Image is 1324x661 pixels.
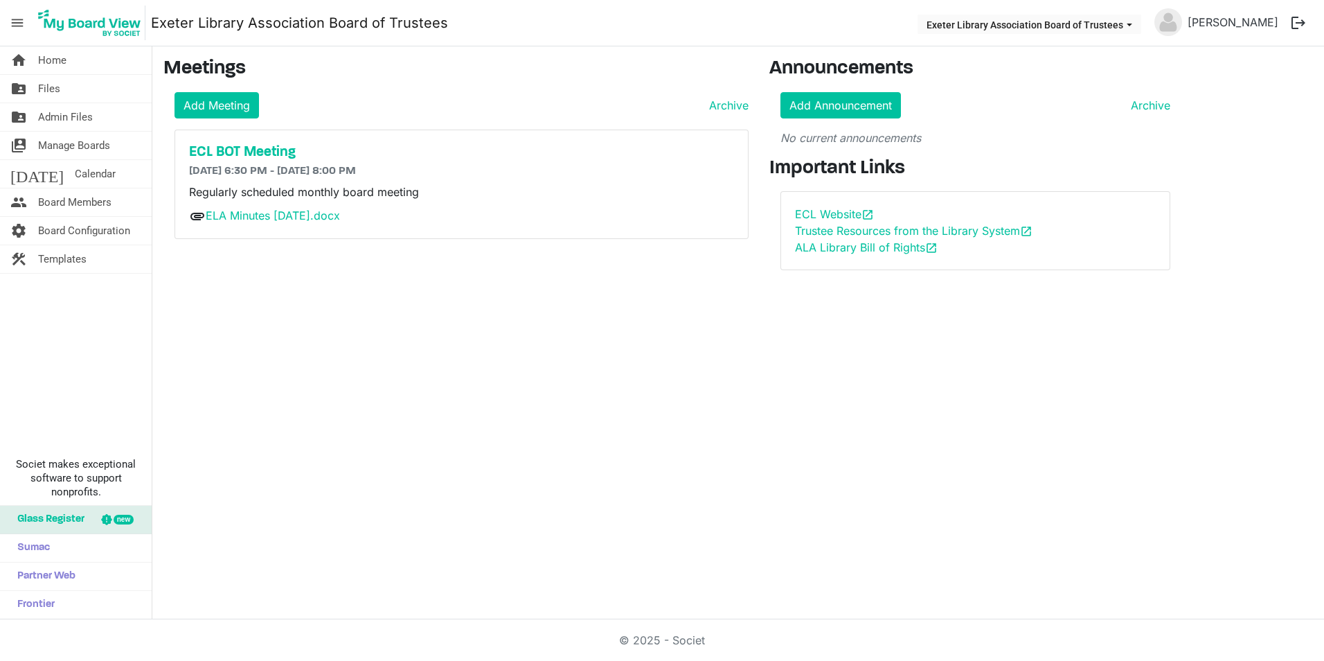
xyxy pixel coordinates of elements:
[34,6,151,40] a: My Board View Logo
[1284,8,1313,37] button: logout
[34,6,145,40] img: My Board View Logo
[925,242,938,254] span: open_in_new
[10,563,75,590] span: Partner Web
[10,591,55,619] span: Frontier
[114,515,134,525] div: new
[189,165,734,178] h6: [DATE] 6:30 PM - [DATE] 8:00 PM
[10,132,27,159] span: switch_account
[780,92,901,118] a: Add Announcement
[6,457,145,499] span: Societ makes exceptional software to support nonprofits.
[795,224,1032,238] a: Trustee Resources from the Library Systemopen_in_new
[38,245,87,273] span: Templates
[38,75,60,103] span: Files
[1020,225,1032,238] span: open_in_new
[704,97,749,114] a: Archive
[38,188,111,216] span: Board Members
[189,208,206,224] span: attachment
[189,184,734,200] p: Regularly scheduled monthly board meeting
[10,160,64,188] span: [DATE]
[75,160,116,188] span: Calendar
[38,46,66,74] span: Home
[10,46,27,74] span: home
[10,506,84,534] span: Glass Register
[795,207,874,221] a: ECL Websiteopen_in_new
[4,10,30,36] span: menu
[38,103,93,131] span: Admin Files
[795,240,938,254] a: ALA Library Bill of Rightsopen_in_new
[861,209,874,221] span: open_in_new
[175,92,259,118] a: Add Meeting
[151,9,448,37] a: Exeter Library Association Board of Trustees
[10,217,27,245] span: settings
[1125,97,1170,114] a: Archive
[918,15,1141,34] button: Exeter Library Association Board of Trustees dropdownbutton
[10,534,50,562] span: Sumac
[1182,8,1284,36] a: [PERSON_NAME]
[189,144,734,161] a: ECL BOT Meeting
[10,75,27,103] span: folder_shared
[619,633,705,647] a: © 2025 - Societ
[10,188,27,216] span: people
[780,130,1170,146] p: No current announcements
[10,103,27,131] span: folder_shared
[769,157,1181,181] h3: Important Links
[206,209,340,222] a: ELA Minutes [DATE].docx
[10,245,27,273] span: construction
[1154,8,1182,36] img: no-profile-picture.svg
[38,217,130,245] span: Board Configuration
[769,58,1181,81] h3: Announcements
[38,132,110,159] span: Manage Boards
[163,58,749,81] h3: Meetings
